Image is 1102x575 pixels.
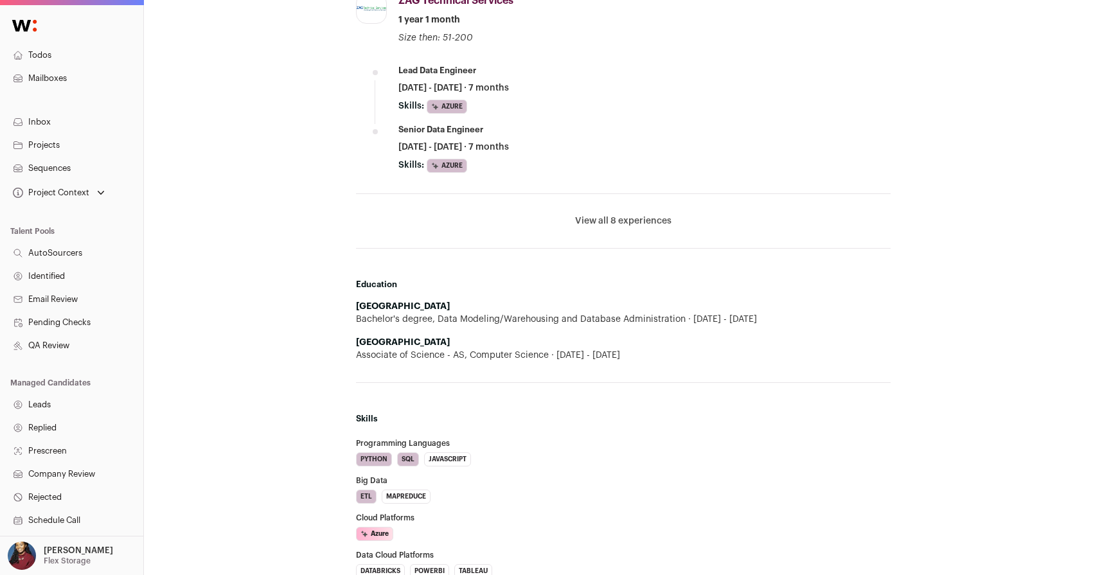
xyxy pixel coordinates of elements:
[356,414,891,424] h2: Skills
[356,527,393,541] li: Azure
[424,452,471,466] li: JavaScript
[5,542,116,570] button: Open dropdown
[356,313,891,326] div: Bachelor's degree, Data Modeling/Warehousing and Database Administration
[686,313,757,326] span: [DATE] - [DATE]
[397,452,419,466] li: SQL
[357,6,386,11] img: c428b956437389c4b80442bce4b543343d12786540dcbbc6ac9916224e9f2820.png
[356,514,891,522] h3: Cloud Platforms
[398,33,473,42] span: Size then: 51-200
[398,141,509,154] span: [DATE] - [DATE] · 7 months
[398,65,476,76] div: Lead Data Engineer
[44,556,91,566] p: Flex Storage
[382,490,431,504] li: MapReduce
[427,100,467,114] li: Azure
[398,159,424,172] span: Skills:
[356,452,392,466] li: Python
[10,184,107,202] button: Open dropdown
[356,439,891,447] h3: Programming Languages
[5,13,44,39] img: Wellfound
[44,545,113,556] p: [PERSON_NAME]
[575,215,671,227] button: View all 8 experiences
[356,338,450,347] strong: [GEOGRAPHIC_DATA]
[356,551,891,559] h3: Data Cloud Platforms
[356,490,377,504] li: ETL
[398,13,460,26] span: 1 year 1 month
[356,279,891,290] h2: Education
[10,188,89,198] div: Project Context
[356,477,891,484] h3: Big Data
[427,159,467,173] li: Azure
[549,349,620,362] span: [DATE] - [DATE]
[398,124,483,136] div: Senior Data Engineer
[356,302,450,311] strong: [GEOGRAPHIC_DATA]
[356,349,891,362] div: Associate of Science - AS, Computer Science
[398,82,509,94] span: [DATE] - [DATE] · 7 months
[398,100,424,112] span: Skills:
[8,542,36,570] img: 10010497-medium_jpg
